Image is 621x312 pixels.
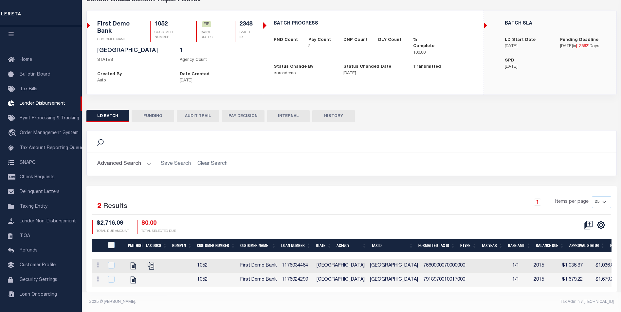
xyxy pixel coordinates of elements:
p: TOTAL DUE AMOUNT [97,229,129,234]
div: 2025 © [PERSON_NAME]. [84,299,352,305]
label: Date Created [180,71,210,78]
p: - [274,43,299,50]
span: Loan Onboarding [20,292,57,297]
td: $1,036.87 [585,259,619,273]
span: Lender Disbursement [20,101,65,106]
td: 2015 [531,273,557,287]
p: 100.00 [413,50,438,56]
th: Rdmptn: activate to sort column ascending [170,239,194,252]
th: Pmt Hist [125,239,143,252]
button: HISTORY [312,110,355,122]
p: CUSTOMER NAME [97,37,135,42]
label: LD Start Date [505,37,536,43]
span: [DATE] [560,44,573,48]
td: [GEOGRAPHIC_DATA] [367,259,421,273]
span: Delinquent Letters [20,190,60,194]
h4: $0.00 [141,220,176,227]
th: Agency: activate to sort column ascending [334,239,369,252]
h5: [GEOGRAPHIC_DATA] [97,47,170,55]
th: Formatted Tax Id: activate to sort column ascending [416,239,458,252]
td: $1,036.87 [557,259,585,273]
th: Approval Status: activate to sort column ascending [567,239,607,252]
label: Created By [97,71,122,78]
th: Base Amt: activate to sort column ascending [505,239,533,252]
td: First Demo Bank [238,273,279,287]
label: Status Change By [274,64,313,70]
td: [GEOGRAPHIC_DATA] [314,259,367,273]
a: FIP [202,22,211,27]
i: travel_explore [8,129,18,138]
td: 1/1 [510,273,531,287]
span: Home [20,58,32,62]
p: Agency Count [180,57,252,63]
th: &nbsp;&nbsp;&nbsp;&nbsp;&nbsp;&nbsp;&nbsp;&nbsp;&nbsp;&nbsp; [92,239,104,252]
label: % Complete [413,37,438,50]
td: 1176034464 [279,259,314,273]
h5: BATCH SLA [505,21,606,26]
span: Bulletin Board [20,72,50,77]
th: Balance Due: activate to sort column ascending [533,239,567,252]
span: SNAPQ [20,160,36,165]
p: [DATE] [505,64,550,70]
td: First Demo Bank [238,259,279,273]
td: [GEOGRAPHIC_DATA] [314,273,367,287]
label: Funding Deadline [560,37,598,43]
button: Advanced Search [97,158,152,170]
h5: First Demo Bank [97,21,135,35]
th: State: activate to sort column ascending [313,239,334,252]
label: DLY Count [378,37,401,43]
button: PAY DECISION [222,110,265,122]
th: PayeePmtBatchStatus [104,239,125,252]
label: DNP Count [343,37,368,43]
p: - [378,43,403,50]
span: 2 [97,203,101,210]
p: in Days [560,43,606,50]
span: Pymt Processing & Tracking [20,116,79,121]
p: Auto [97,78,170,84]
span: Security Settings [20,278,57,282]
h5: 1052 [155,21,180,28]
label: PND Count [274,37,298,43]
th: Tax Docs: activate to sort column ascending [143,239,170,252]
label: Pay Count [308,37,331,43]
p: [DATE] [343,70,403,77]
th: Customer Number: activate to sort column ascending [194,239,238,252]
td: 2015 [531,259,557,273]
p: BATCH ID [239,30,252,40]
h5: 2348 [239,21,252,28]
td: 1052 [194,273,238,287]
th: Tax Year: activate to sort column ascending [479,239,505,252]
label: Status Changed Date [343,64,391,70]
span: Items per page [555,199,589,206]
h5: BATCH PROGRESS [274,21,473,26]
p: - [343,43,369,50]
th: Loan Number: activate to sort column ascending [279,239,313,252]
span: Tax Bills [20,87,37,92]
p: TOTAL SELECTED DUE [141,229,176,234]
button: AUDIT TRAIL [177,110,219,122]
span: Order Management System [20,131,79,135]
span: -3562 [577,44,588,48]
span: TIQA [20,234,30,238]
p: aarondemo [274,70,334,77]
p: STATES [97,57,170,63]
p: 2 [308,43,334,50]
span: Taxing Entity [20,204,47,209]
td: 1/1 [510,259,531,273]
td: 1052 [194,259,238,273]
label: Results [103,201,127,212]
span: Lender Non-Disbursement [20,219,76,224]
span: Check Requests [20,175,55,180]
div: Tax Admin v.[TECHNICAL_ID] [356,299,614,305]
button: INTERNAL [267,110,310,122]
p: BATCH STATUS [201,30,219,40]
p: CUSTOMER NUMBER [155,30,180,40]
span: [ ] [576,44,590,48]
th: Tax Id: activate to sort column ascending [369,239,416,252]
a: 1 [534,199,541,206]
span: Refunds [20,248,38,253]
th: Customer Name: activate to sort column ascending [238,239,279,252]
span: Tax Amount Reporting Queue [20,146,83,150]
p: [DATE] [180,78,252,84]
p: - [413,70,473,77]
